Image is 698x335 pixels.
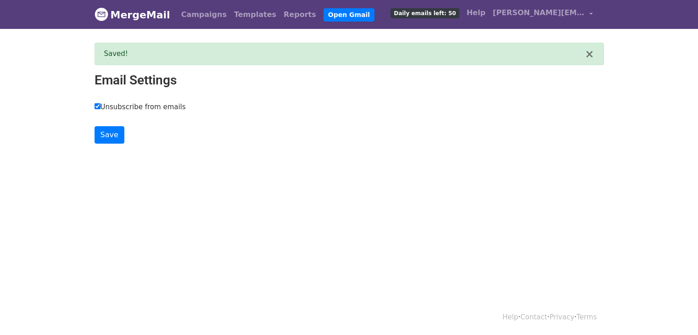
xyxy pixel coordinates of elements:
[549,313,574,321] a: Privacy
[230,6,280,24] a: Templates
[95,73,604,88] h2: Email Settings
[95,103,101,109] input: Unsubscribe from emails
[95,5,170,24] a: MergeMail
[463,4,489,22] a: Help
[387,4,463,22] a: Daily emails left: 50
[576,313,597,321] a: Terms
[503,313,518,321] a: Help
[104,49,585,59] div: Saved!
[95,7,108,21] img: MergeMail logo
[489,4,597,25] a: [PERSON_NAME][EMAIL_ADDRESS][PERSON_NAME][DOMAIN_NAME]
[178,6,230,24] a: Campaigns
[391,8,459,18] span: Daily emails left: 50
[95,126,124,144] input: Save
[95,102,186,112] label: Unsubscribe from emails
[280,6,320,24] a: Reports
[493,7,585,18] span: [PERSON_NAME][EMAIL_ADDRESS][PERSON_NAME][DOMAIN_NAME]
[324,8,374,22] a: Open Gmail
[520,313,547,321] a: Contact
[585,49,594,60] button: ×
